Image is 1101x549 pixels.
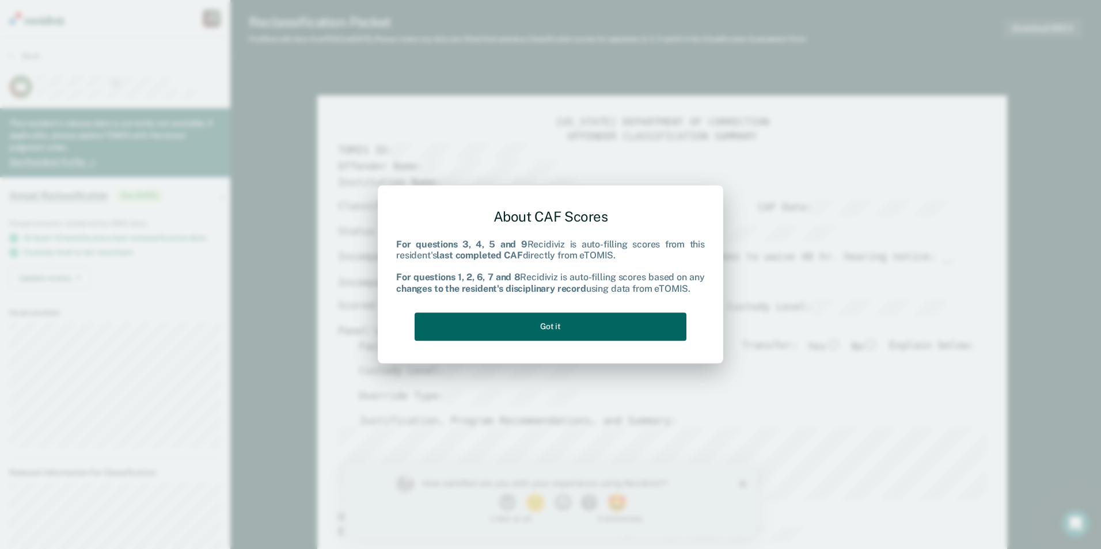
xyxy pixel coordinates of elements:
div: 1 - Not at all [78,52,187,59]
button: 3 [210,31,230,48]
div: How satisfied are you with your experience using Recidiviz? [78,15,344,25]
b: last completed CAF [436,250,522,261]
button: 1 [154,31,174,48]
div: 5 - Extremely [253,52,362,59]
b: For questions 1, 2, 6, 7 and 8 [396,272,520,283]
div: Recidiviz is auto-filling scores from this resident's directly from eTOMIS. Recidiviz is auto-fil... [396,239,705,294]
button: 4 [236,31,256,48]
div: About CAF Scores [396,199,705,234]
button: Got it [415,312,686,341]
button: 2 [180,31,204,48]
div: Close survey [395,17,402,24]
button: 5 [262,31,286,48]
b: changes to the resident's disciplinary record [396,283,586,294]
img: Profile image for Kim [51,12,69,30]
b: For questions 3, 4, 5 and 9 [396,239,527,250]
